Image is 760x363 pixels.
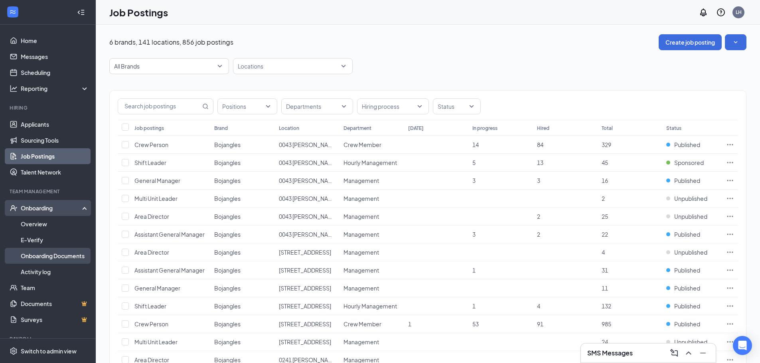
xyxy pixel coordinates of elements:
a: Team [21,280,89,296]
span: Crew Member [343,320,381,328]
td: Bojangles [210,172,275,190]
h1: Job Postings [109,6,168,19]
span: Hourly Management [343,302,397,310]
button: Create job posting [659,34,722,50]
span: Management [343,195,379,202]
td: 0043 Patton [275,190,340,208]
svg: Ellipses [726,177,734,184]
a: Home [21,33,89,49]
svg: Notifications [699,8,708,17]
span: 3 [472,177,476,184]
div: LH [736,9,742,16]
span: Bojangles [214,302,241,310]
a: E-Verify [21,232,89,248]
td: 0212 Asheville Highway [275,333,340,351]
svg: Ellipses [726,338,734,346]
svg: Analysis [10,84,18,92]
input: Search job postings [118,99,201,114]
span: Published [674,266,700,274]
td: Management [340,333,404,351]
div: Onboarding [21,204,82,212]
div: Brand [214,125,228,131]
span: Unpublished [674,338,707,346]
svg: QuestionInfo [716,8,726,17]
span: 2 [537,231,540,238]
td: Management [340,279,404,297]
span: Bojangles [214,141,241,148]
td: Bojangles [210,333,275,351]
span: Bojangles [214,320,241,328]
span: Unpublished [674,194,707,202]
span: Crew Person [134,320,168,328]
td: Bojangles [210,297,275,315]
td: Bojangles [210,279,275,297]
span: Assistant General Manager [134,267,205,274]
svg: Ellipses [726,266,734,274]
div: Reporting [21,84,89,92]
a: SurveysCrown [21,312,89,328]
svg: Settings [10,347,18,355]
span: Management [343,249,379,256]
a: Job Postings [21,148,89,164]
svg: Ellipses [726,194,734,202]
td: Bojangles [210,243,275,261]
svg: Minimize [698,348,708,358]
div: Department [343,125,371,131]
td: Bojangles [210,226,275,243]
a: Sourcing Tools [21,132,89,148]
span: 132 [602,302,611,310]
span: Published [674,230,700,238]
span: 985 [602,320,611,328]
div: Job postings [134,125,164,131]
span: Sponsored [674,159,704,167]
span: 31 [602,267,608,274]
svg: Ellipses [726,320,734,328]
div: Switch to admin view [21,347,77,355]
div: Hiring [10,104,87,111]
span: Unpublished [674,212,707,220]
th: In progress [468,120,533,136]
span: [STREET_ADDRESS] [279,320,331,328]
svg: Ellipses [726,248,734,256]
span: [STREET_ADDRESS] [279,338,331,345]
span: Crew Person [134,141,168,148]
svg: Ellipses [726,159,734,167]
span: 84 [537,141,543,148]
span: 91 [537,320,543,328]
a: Applicants [21,116,89,132]
span: Published [674,284,700,292]
span: 25 [602,213,608,220]
span: 22 [602,231,608,238]
th: Hired [533,120,598,136]
span: [STREET_ADDRESS] [279,285,331,292]
span: Area Director [134,213,169,220]
span: Shift Leader [134,302,166,310]
a: Overview [21,216,89,232]
svg: Ellipses [726,212,734,220]
td: 0043 Patton [275,154,340,172]
span: Management [343,338,379,345]
span: 3 [537,177,540,184]
th: [DATE] [404,120,469,136]
svg: WorkstreamLogo [9,8,17,16]
span: Unpublished [674,248,707,256]
span: Area Director [134,249,169,256]
td: Management [340,243,404,261]
span: 24 [602,338,608,345]
svg: Ellipses [726,302,734,310]
td: 0043 Patton [275,172,340,190]
td: Management [340,261,404,279]
svg: Collapse [77,8,85,16]
span: 1 [472,267,476,274]
span: 2 [602,195,605,202]
td: Hourly Management [340,154,404,172]
span: 5 [472,159,476,166]
span: Bojangles [214,231,241,238]
span: 11 [602,285,608,292]
svg: Ellipses [726,141,734,149]
span: Management [343,285,379,292]
button: SmallChevronDown [725,34,746,50]
div: Location [279,125,299,131]
span: Bojangles [214,338,241,345]
td: Bojangles [210,136,275,154]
